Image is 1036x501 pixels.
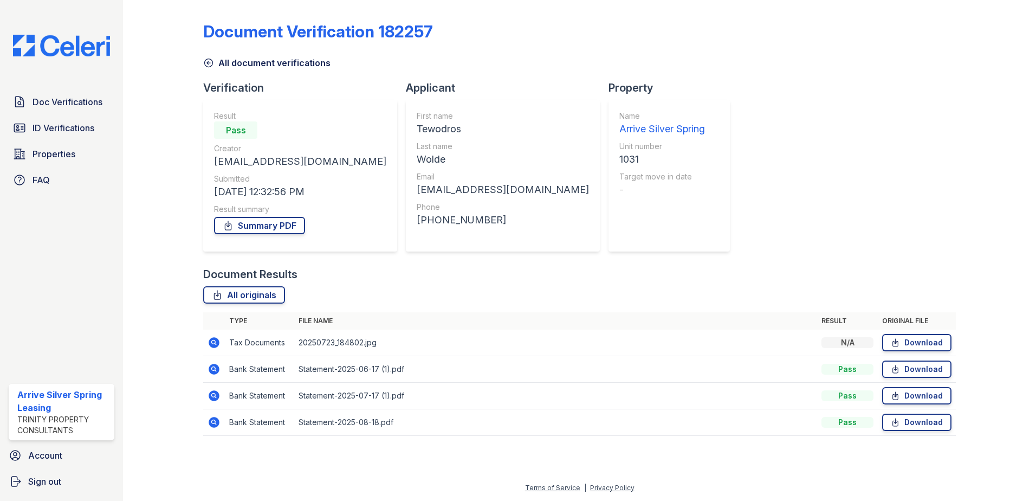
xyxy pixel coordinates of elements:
div: Applicant [406,80,608,95]
th: File name [294,312,817,330]
a: FAQ [9,169,114,191]
div: [EMAIL_ADDRESS][DOMAIN_NAME] [417,182,589,197]
div: Email [417,171,589,182]
img: CE_Logo_Blue-a8612792a0a2168367f1c8372b55b34899dd931a85d93a1a3d3e32e68fde9ad4.png [4,35,119,56]
a: All originals [203,286,285,304]
span: Sign out [28,475,61,488]
div: Pass [214,121,257,139]
div: | [584,484,586,492]
div: Pass [821,417,873,428]
span: ID Verifications [33,121,94,134]
a: Name Arrive Silver Spring [619,111,705,137]
th: Original file [878,312,956,330]
div: [DATE] 12:32:56 PM [214,184,386,200]
div: N/A [821,337,873,348]
div: Arrive Silver Spring [619,121,705,137]
th: Result [817,312,878,330]
div: Pass [821,390,873,401]
a: Download [882,361,951,378]
td: Statement-2025-06-17 (1).pdf [294,356,817,383]
div: Creator [214,143,386,154]
span: FAQ [33,174,50,187]
div: Verification [203,80,406,95]
a: Download [882,334,951,351]
td: Statement-2025-07-17 (1).pdf [294,383,817,409]
div: Property [608,80,739,95]
div: [EMAIL_ADDRESS][DOMAIN_NAME] [214,154,386,169]
td: Bank Statement [225,356,294,383]
a: Download [882,387,951,404]
div: Result summary [214,204,386,215]
a: Summary PDF [214,217,305,234]
a: Doc Verifications [9,91,114,113]
div: - [619,182,705,197]
th: Type [225,312,294,330]
div: Tewodros [417,121,589,137]
a: Privacy Policy [590,484,634,492]
div: Target move in date [619,171,705,182]
span: Doc Verifications [33,95,102,108]
td: Statement-2025-08-18.pdf [294,409,817,436]
div: 1031 [619,152,705,167]
div: Arrive Silver Spring Leasing [17,388,110,414]
div: Last name [417,141,589,152]
div: Trinity Property Consultants [17,414,110,436]
div: [PHONE_NUMBER] [417,213,589,228]
div: Result [214,111,386,121]
div: Name [619,111,705,121]
div: Wolde [417,152,589,167]
div: Unit number [619,141,705,152]
div: Submitted [214,174,386,184]
td: Bank Statement [225,383,294,409]
div: First name [417,111,589,121]
td: Bank Statement [225,409,294,436]
div: Pass [821,364,873,375]
a: ID Verifications [9,117,114,139]
a: Download [882,414,951,431]
a: Properties [9,143,114,165]
span: Properties [33,147,75,160]
td: 20250723_184802.jpg [294,330,817,356]
div: Document Verification 182257 [203,22,433,41]
td: Tax Documents [225,330,294,356]
a: Terms of Service [525,484,580,492]
div: Document Results [203,267,297,282]
span: Account [28,449,62,462]
div: Phone [417,202,589,213]
a: Sign out [4,471,119,492]
a: All document verifications [203,56,331,69]
a: Account [4,445,119,466]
